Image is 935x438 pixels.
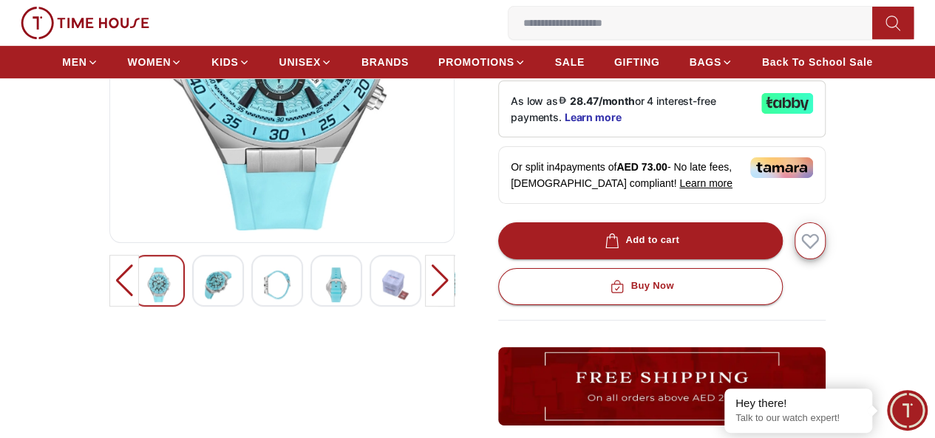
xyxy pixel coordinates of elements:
a: MEN [62,49,98,75]
span: WOMEN [128,55,171,69]
a: SALE [555,49,585,75]
div: Chat Widget [887,390,928,431]
img: LEE COOPER Men's Multi Function Dark Blue Dial Watch - LC08003.099 [323,267,350,302]
div: Buy Now [607,278,673,295]
img: LEE COOPER Men's Multi Function Dark Blue Dial Watch - LC08003.099 [146,267,172,302]
a: PROMOTIONS [438,49,526,75]
div: Add to cart [602,232,679,249]
div: Or split in 4 payments of - No late fees, [DEMOGRAPHIC_DATA] compliant! [498,146,826,204]
a: GIFTING [614,49,660,75]
span: MEN [62,55,86,69]
a: Back To School Sale [762,49,873,75]
button: Add to cart [498,222,783,259]
a: WOMEN [128,49,183,75]
a: BAGS [689,49,732,75]
span: Learn more [679,177,732,189]
span: BAGS [689,55,721,69]
img: Tamara [750,157,813,178]
img: ... [498,347,826,425]
img: LEE COOPER Men's Multi Function Dark Blue Dial Watch - LC08003.099 [264,267,290,302]
p: Talk to our watch expert! [735,412,861,425]
span: KIDS [211,55,238,69]
button: Buy Now [498,268,783,305]
a: BRANDS [361,49,409,75]
a: KIDS [211,49,249,75]
a: UNISEX [279,49,332,75]
div: Hey there! [735,396,861,411]
img: ... [21,7,149,39]
span: PROMOTIONS [438,55,514,69]
span: BRANDS [361,55,409,69]
span: GIFTING [614,55,660,69]
img: LEE COOPER Men's Multi Function Dark Blue Dial Watch - LC08003.099 [382,267,409,302]
span: SALE [555,55,585,69]
img: LEE COOPER Men's Multi Function Dark Blue Dial Watch - LC08003.099 [205,267,231,302]
span: Back To School Sale [762,55,873,69]
span: AED 73.00 [616,161,667,173]
span: UNISEX [279,55,321,69]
